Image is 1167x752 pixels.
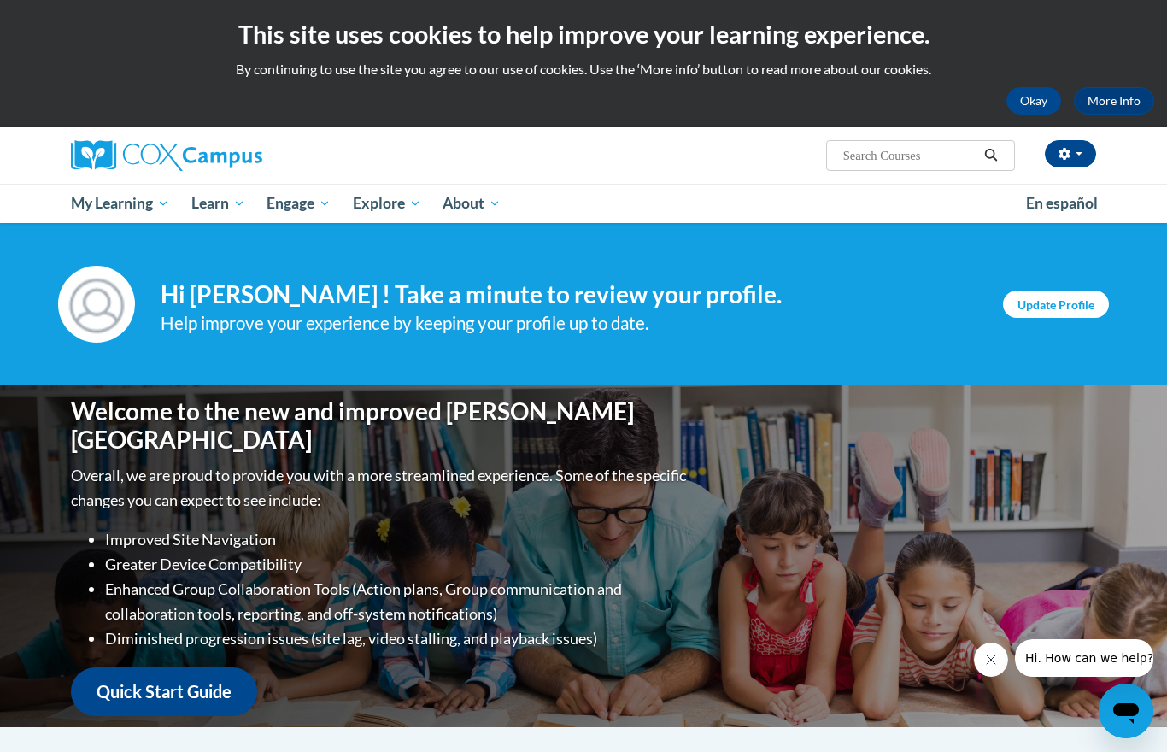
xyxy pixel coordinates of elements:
[105,527,690,552] li: Improved Site Navigation
[58,266,135,343] img: Profile Image
[978,145,1004,166] button: Search
[105,577,690,626] li: Enhanced Group Collaboration Tools (Action plans, Group communication and collaboration tools, re...
[1003,291,1109,318] a: Update Profile
[1045,140,1096,167] button: Account Settings
[1074,87,1154,115] a: More Info
[255,184,342,223] a: Engage
[1099,684,1153,738] iframe: Button to launch messaging window
[432,184,513,223] a: About
[105,626,690,651] li: Diminished progression issues (site lag, video stalling, and playback issues)
[1026,194,1098,212] span: En español
[1015,185,1109,221] a: En español
[71,140,396,171] a: Cox Campus
[71,193,169,214] span: My Learning
[443,193,501,214] span: About
[161,309,977,338] div: Help improve your experience by keeping your profile up to date.
[1015,639,1153,677] iframe: Message from company
[13,17,1154,51] h2: This site uses cookies to help improve your learning experience.
[842,145,978,166] input: Search Courses
[13,60,1154,79] p: By continuing to use the site you agree to our use of cookies. Use the ‘More info’ button to read...
[342,184,432,223] a: Explore
[71,463,690,513] p: Overall, we are proud to provide you with a more streamlined experience. Some of the specific cha...
[105,552,690,577] li: Greater Device Compatibility
[71,397,690,455] h1: Welcome to the new and improved [PERSON_NAME][GEOGRAPHIC_DATA]
[45,184,1122,223] div: Main menu
[161,280,977,309] h4: Hi [PERSON_NAME] ! Take a minute to review your profile.
[180,184,256,223] a: Learn
[974,643,1008,677] iframe: Close message
[71,140,262,171] img: Cox Campus
[267,193,331,214] span: Engage
[353,193,421,214] span: Explore
[1006,87,1061,115] button: Okay
[191,193,245,214] span: Learn
[71,667,257,716] a: Quick Start Guide
[60,184,180,223] a: My Learning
